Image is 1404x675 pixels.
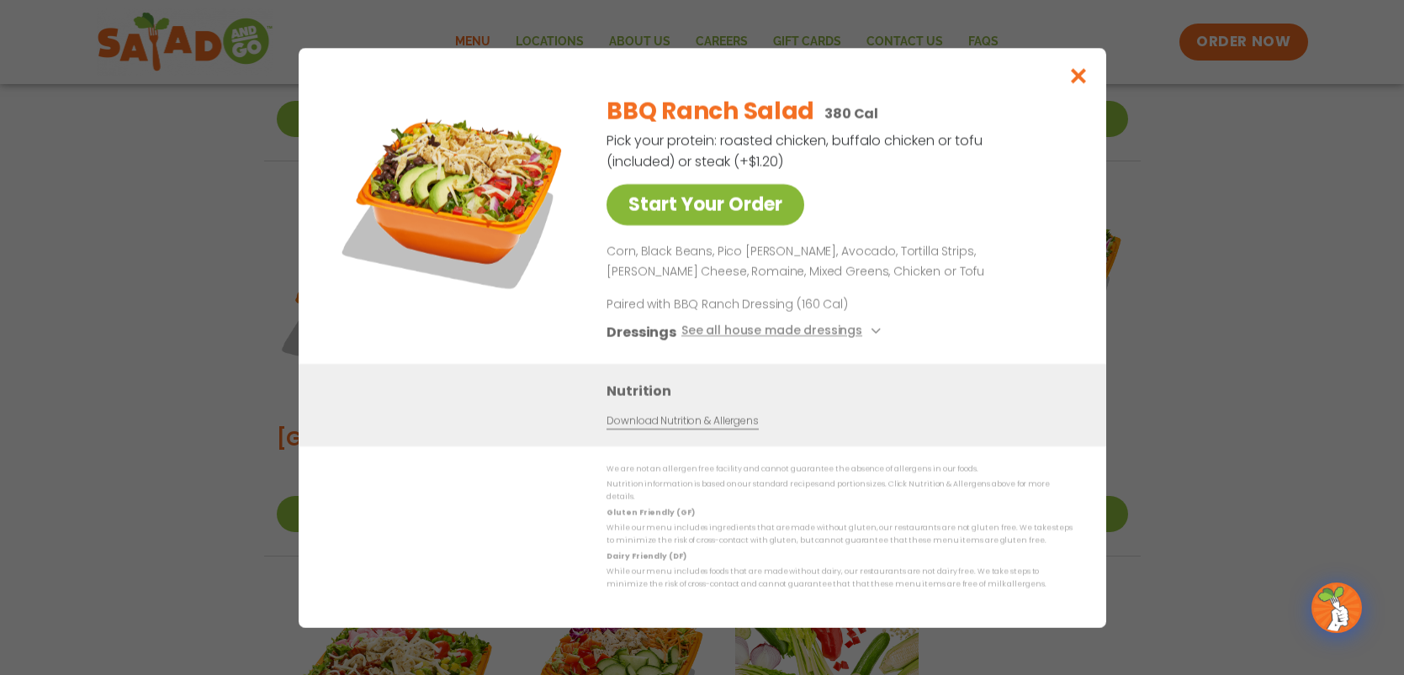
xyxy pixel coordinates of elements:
[681,321,885,342] button: See all house made dressings
[607,478,1073,504] p: Nutrition information is based on our standard recipes and portion sizes. Click Nutrition & Aller...
[607,184,804,225] a: Start Your Order
[336,82,572,317] img: Featured product photo for BBQ Ranch Salad
[824,103,878,124] p: 380 Cal
[607,566,1073,592] p: While our menu includes foods that are made without dairy, our restaurants are not dairy free. We...
[607,463,1073,476] p: We are not an allergen free facility and cannot guarantee the absence of allergens in our foods.
[1051,48,1105,104] button: Close modal
[607,130,985,172] p: Pick your protein: roasted chicken, buffalo chicken or tofu (included) or steak (+$1.20)
[607,507,694,517] strong: Gluten Friendly (GF)
[1313,584,1360,631] img: wpChatIcon
[607,321,676,342] h3: Dressings
[607,242,1066,282] p: Corn, Black Beans, Pico [PERSON_NAME], Avocado, Tortilla Strips, [PERSON_NAME] Cheese, Romaine, M...
[607,295,918,313] p: Paired with BBQ Ranch Dressing (160 Cal)
[607,551,686,561] strong: Dairy Friendly (DF)
[607,413,758,429] a: Download Nutrition & Allergens
[607,380,1081,401] h3: Nutrition
[607,522,1073,548] p: While our menu includes ingredients that are made without gluten, our restaurants are not gluten ...
[607,94,814,129] h2: BBQ Ranch Salad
